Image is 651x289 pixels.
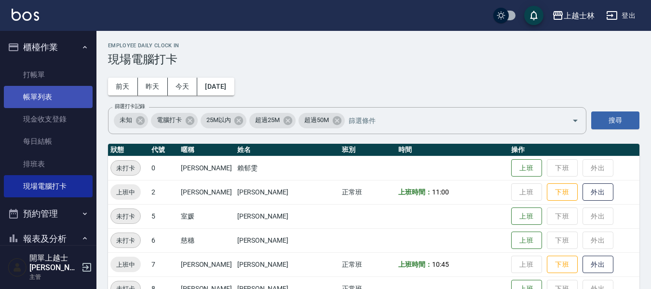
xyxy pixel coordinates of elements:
td: 5 [149,204,178,228]
td: [PERSON_NAME] [235,252,340,276]
td: 室媛 [178,204,235,228]
button: 報表及分析 [4,226,93,251]
td: 0 [149,156,178,180]
img: Person [8,258,27,277]
th: 狀態 [108,144,149,156]
button: 昨天 [138,78,168,96]
a: 打帳單 [4,64,93,86]
p: 主管 [29,273,79,281]
span: 10:45 [432,261,449,268]
td: [PERSON_NAME] [235,204,340,228]
button: 下班 [547,256,578,274]
button: 下班 [547,183,578,201]
a: 每日結帳 [4,130,93,152]
input: 篩選條件 [346,112,555,129]
span: 上班中 [110,260,141,270]
td: [PERSON_NAME] [235,180,340,204]
span: 未打卡 [111,235,140,246]
button: 上班 [511,232,542,249]
b: 上班時間： [398,188,432,196]
th: 操作 [509,144,639,156]
div: 電腦打卡 [151,113,198,128]
button: 櫃檯作業 [4,35,93,60]
button: 外出 [583,183,613,201]
td: 2 [149,180,178,204]
button: save [524,6,543,25]
div: 25M以內 [201,113,247,128]
button: [DATE] [197,78,234,96]
td: 慈穗 [178,228,235,252]
button: 今天 [168,78,198,96]
button: 外出 [583,256,613,274]
div: 超過50M [298,113,345,128]
button: 預約管理 [4,201,93,226]
td: 7 [149,252,178,276]
h3: 現場電腦打卡 [108,53,639,66]
button: 搜尋 [591,111,639,129]
td: [PERSON_NAME] [178,252,235,276]
span: 未打卡 [111,211,140,221]
a: 現場電腦打卡 [4,175,93,197]
div: 超過25M [249,113,296,128]
td: [PERSON_NAME] [178,180,235,204]
td: [PERSON_NAME] [178,156,235,180]
button: 上班 [511,207,542,225]
td: 6 [149,228,178,252]
span: 未打卡 [111,163,140,173]
span: 電腦打卡 [151,115,188,125]
td: 正常班 [339,180,396,204]
div: 上越士林 [564,10,595,22]
td: 賴郁雯 [235,156,340,180]
img: Logo [12,9,39,21]
button: 前天 [108,78,138,96]
span: 未知 [114,115,138,125]
h2: Employee Daily Clock In [108,42,639,49]
span: 11:00 [432,188,449,196]
th: 時間 [396,144,509,156]
span: 上班中 [110,187,141,197]
th: 暱稱 [178,144,235,156]
td: 正常班 [339,252,396,276]
button: Open [568,113,583,128]
button: 上班 [511,159,542,177]
span: 超過25M [249,115,285,125]
th: 姓名 [235,144,340,156]
button: 登出 [602,7,639,25]
span: 超過50M [298,115,335,125]
a: 排班表 [4,153,93,175]
h5: 開單上越士[PERSON_NAME] [29,253,79,273]
div: 未知 [114,113,148,128]
a: 帳單列表 [4,86,93,108]
a: 現金收支登錄 [4,108,93,130]
button: 上越士林 [548,6,598,26]
label: 篩選打卡記錄 [115,103,145,110]
th: 代號 [149,144,178,156]
td: [PERSON_NAME] [235,228,340,252]
b: 上班時間： [398,261,432,268]
span: 25M以內 [201,115,237,125]
th: 班別 [339,144,396,156]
